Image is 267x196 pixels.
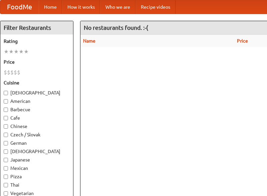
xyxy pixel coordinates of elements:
input: Japanese [4,158,8,162]
a: Name [83,38,95,44]
input: Pizza [4,175,8,179]
label: [DEMOGRAPHIC_DATA] [4,89,70,96]
li: $ [14,69,17,76]
label: Japanese [4,156,70,163]
label: Barbecue [4,106,70,113]
input: [DEMOGRAPHIC_DATA] [4,149,8,154]
label: American [4,98,70,105]
h5: Cuisine [4,79,70,86]
input: Vegetarian [4,191,8,196]
li: ★ [14,48,19,55]
input: Barbecue [4,108,8,112]
h5: Rating [4,38,70,45]
label: Czech / Slovak [4,131,70,138]
input: Thai [4,183,8,187]
label: Chinese [4,123,70,130]
input: Cafe [4,116,8,120]
a: Home [39,0,62,14]
a: Price [237,38,248,44]
a: How it works [62,0,100,14]
li: $ [7,69,10,76]
a: Who we are [100,0,136,14]
label: [DEMOGRAPHIC_DATA] [4,148,70,155]
h4: Filter Restaurants [0,21,73,35]
input: German [4,141,8,145]
li: ★ [9,48,14,55]
ng-pluralize: No restaurants found. :-( [84,24,148,31]
label: German [4,140,70,146]
input: American [4,99,8,104]
li: $ [4,69,7,76]
a: Recipe videos [136,0,176,14]
label: Thai [4,182,70,188]
label: Cafe [4,115,70,121]
h5: Price [4,59,70,65]
input: Chinese [4,124,8,129]
label: Pizza [4,173,70,180]
li: $ [10,69,14,76]
input: [DEMOGRAPHIC_DATA] [4,91,8,95]
li: ★ [4,48,9,55]
a: FoodMe [0,0,39,14]
label: Mexican [4,165,70,172]
input: Mexican [4,166,8,171]
li: $ [17,69,20,76]
li: ★ [24,48,29,55]
input: Czech / Slovak [4,133,8,137]
li: ★ [19,48,24,55]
